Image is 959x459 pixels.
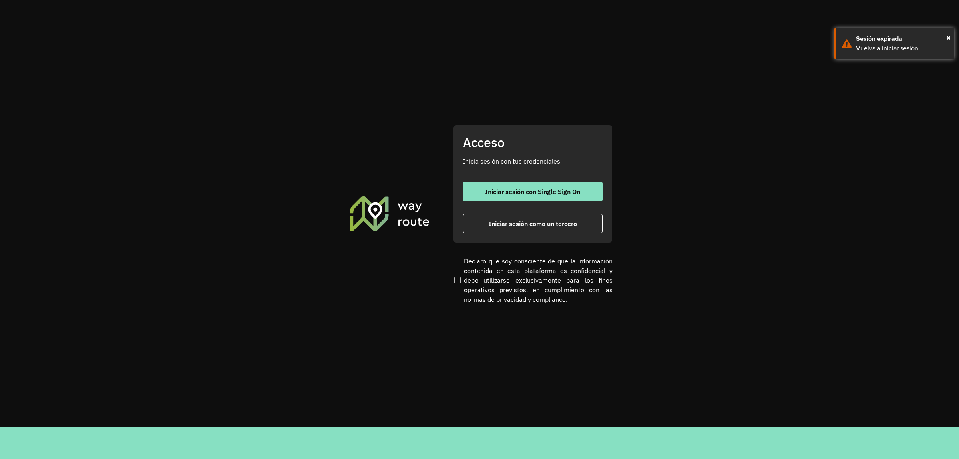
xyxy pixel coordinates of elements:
[348,195,431,232] img: Roteirizador AmbevTech
[856,44,948,53] div: Vuelva a iniciar sesión
[489,220,577,227] span: Iniciar sesión como un tercero
[463,156,603,166] p: Inicia sesión con tus credenciales
[453,256,613,304] label: Declaro que soy consciente de que la información contenida en esta plataforma es confidencial y d...
[463,214,603,233] button: button
[485,188,580,195] span: Iniciar sesión con Single Sign On
[856,34,948,44] div: Sesión expirada
[947,32,951,44] span: ×
[463,135,603,150] h2: Acceso
[463,182,603,201] button: button
[947,32,951,44] button: Close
